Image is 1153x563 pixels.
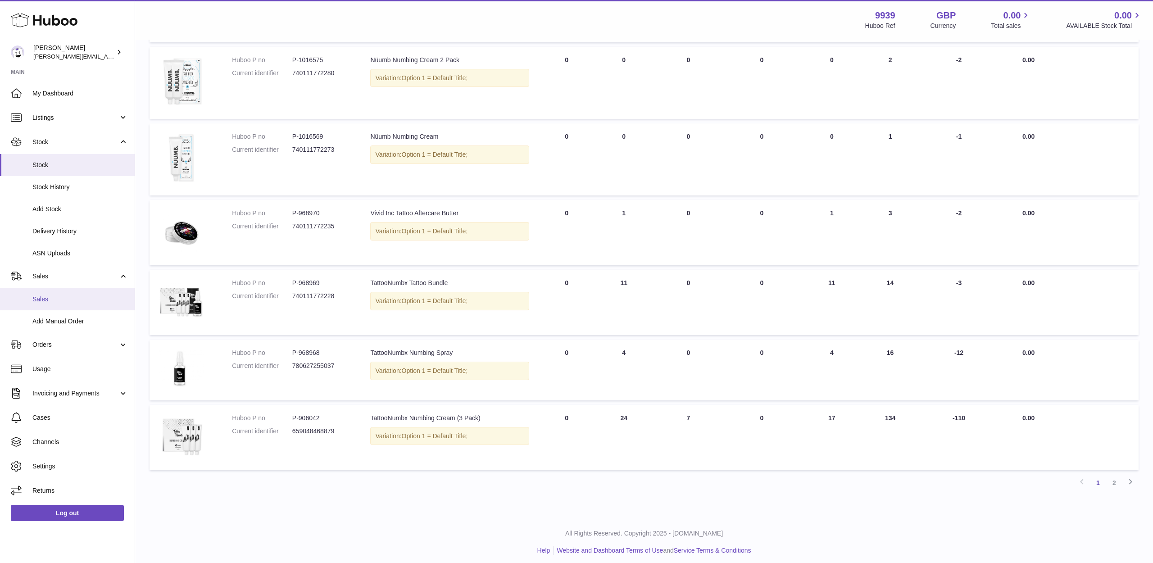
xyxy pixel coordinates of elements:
[760,279,763,286] span: 0
[370,222,529,241] div: Variation:
[370,349,529,357] div: TattooNumbx Numbing Spray
[991,22,1031,30] span: Total sales
[864,340,917,400] td: 16
[1114,9,1132,22] span: 0.00
[32,365,128,373] span: Usage
[32,438,128,446] span: Channels
[292,222,353,231] dd: 740111772235
[32,389,118,398] span: Invoicing and Payments
[370,292,529,310] div: Variation:
[1022,133,1035,140] span: 0.00
[799,123,864,195] td: 0
[595,340,653,400] td: 4
[760,349,763,356] span: 0
[292,427,353,436] dd: 659048468879
[554,546,751,555] li: and
[370,209,529,218] div: Vivid Inc Tattoo Aftercare Butter
[232,292,292,300] dt: Current identifier
[864,47,917,119] td: 2
[32,183,128,191] span: Stock History
[991,9,1031,30] a: 0.00 Total sales
[402,367,468,374] span: Option 1 = Default Title;
[402,227,468,235] span: Option 1 = Default Title;
[232,145,292,154] dt: Current identifier
[916,340,1001,400] td: -12
[864,200,917,265] td: 3
[653,47,724,119] td: 0
[595,123,653,195] td: 0
[557,547,663,554] a: Website and Dashboard Terms of Use
[674,547,751,554] a: Service Terms & Conditions
[538,340,595,400] td: 0
[232,222,292,231] dt: Current identifier
[402,74,468,82] span: Option 1 = Default Title;
[292,56,353,64] dd: P-1016575
[864,123,917,195] td: 1
[916,270,1001,335] td: -3
[11,45,24,59] img: tommyhardy@hotmail.com
[1003,9,1021,22] span: 0.00
[865,22,895,30] div: Huboo Ref
[916,405,1001,470] td: -110
[292,279,353,287] dd: P-968969
[32,272,118,281] span: Sales
[32,249,128,258] span: ASN Uploads
[595,270,653,335] td: 11
[292,209,353,218] dd: P-968970
[799,47,864,119] td: 0
[370,279,529,287] div: TattooNumbx Tattoo Bundle
[760,56,763,64] span: 0
[653,200,724,265] td: 0
[370,145,529,164] div: Variation:
[232,414,292,422] dt: Huboo P no
[232,279,292,287] dt: Huboo P no
[402,432,468,440] span: Option 1 = Default Title;
[292,362,353,370] dd: 780627255037
[1022,414,1035,422] span: 0.00
[32,161,128,169] span: Stock
[653,270,724,335] td: 0
[1022,349,1035,356] span: 0.00
[1022,279,1035,286] span: 0.00
[159,56,204,108] img: product image
[232,56,292,64] dt: Huboo P no
[370,427,529,445] div: Variation:
[32,114,118,122] span: Listings
[1106,475,1122,491] a: 2
[292,132,353,141] dd: P-1016569
[33,44,114,61] div: [PERSON_NAME]
[232,427,292,436] dt: Current identifier
[653,123,724,195] td: 0
[32,227,128,236] span: Delivery History
[936,9,956,22] strong: GBP
[538,47,595,119] td: 0
[232,209,292,218] dt: Huboo P no
[11,505,124,521] a: Log out
[32,486,128,495] span: Returns
[292,145,353,154] dd: 740111772273
[760,414,763,422] span: 0
[864,405,917,470] td: 134
[159,349,204,389] img: product image
[799,340,864,400] td: 4
[159,279,204,324] img: product image
[32,413,128,422] span: Cases
[916,47,1001,119] td: -2
[864,270,917,335] td: 14
[32,317,128,326] span: Add Manual Order
[32,295,128,304] span: Sales
[931,22,956,30] div: Currency
[875,9,895,22] strong: 9939
[799,270,864,335] td: 11
[159,414,204,459] img: product image
[760,133,763,140] span: 0
[916,200,1001,265] td: -2
[537,547,550,554] a: Help
[370,132,529,141] div: Nüumb Numbing Cream
[32,205,128,213] span: Add Stock
[538,405,595,470] td: 0
[653,340,724,400] td: 0
[370,69,529,87] div: Variation:
[32,462,128,471] span: Settings
[159,209,204,254] img: product image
